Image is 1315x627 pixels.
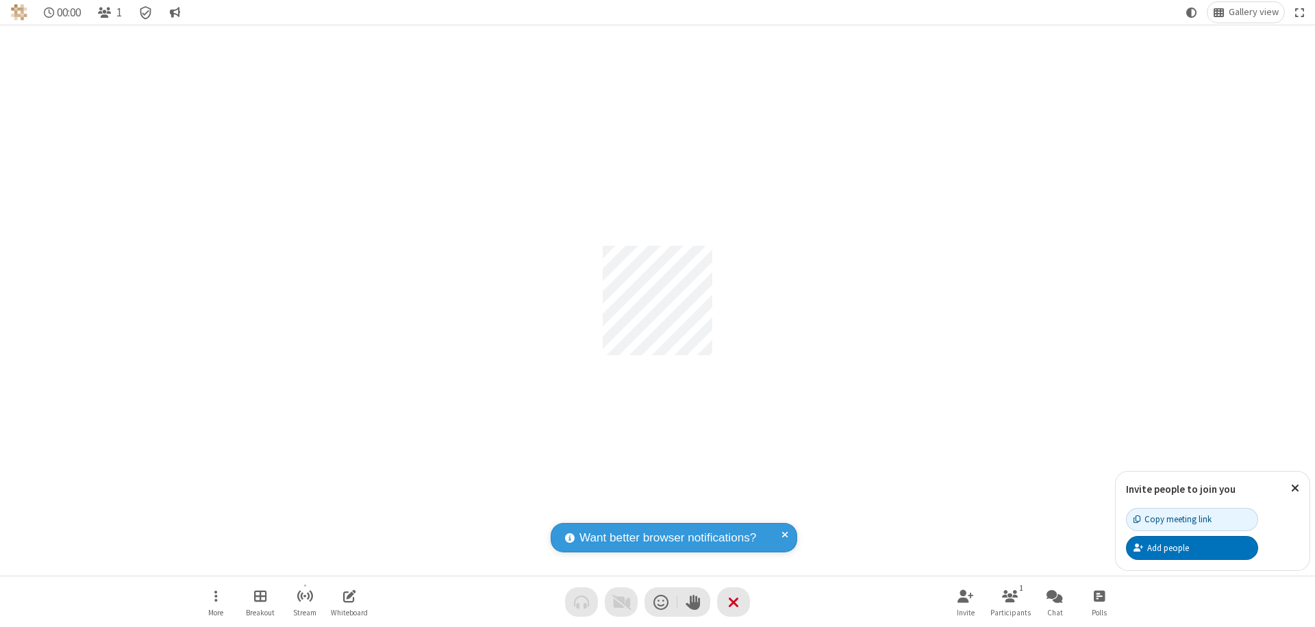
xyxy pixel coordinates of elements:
[717,587,750,617] button: End or leave meeting
[284,583,325,622] button: Start streaming
[195,583,236,622] button: Open menu
[293,609,316,617] span: Stream
[116,6,122,19] span: 1
[1126,508,1258,531] button: Copy meeting link
[565,587,598,617] button: Audio problem - check your Internet connection or call by phone
[1079,583,1120,622] button: Open poll
[246,609,275,617] span: Breakout
[92,2,127,23] button: Open participant list
[57,6,81,19] span: 00:00
[1047,609,1063,617] span: Chat
[164,2,186,23] button: Conversation
[208,609,223,617] span: More
[579,529,756,547] span: Want better browser notifications?
[1126,483,1236,496] label: Invite people to join you
[1181,2,1203,23] button: Using system theme
[1034,583,1075,622] button: Open chat
[990,583,1031,622] button: Open participant list
[1207,2,1284,23] button: Change layout
[1281,472,1310,505] button: Close popover
[1016,582,1027,594] div: 1
[331,609,368,617] span: Whiteboard
[1229,7,1279,18] span: Gallery view
[133,2,159,23] div: Meeting details Encryption enabled
[11,4,27,21] img: QA Selenium DO NOT DELETE OR CHANGE
[945,583,986,622] button: Invite participants (⌘+Shift+I)
[677,587,710,617] button: Raise hand
[38,2,87,23] div: Timer
[990,609,1031,617] span: Participants
[1290,2,1310,23] button: Fullscreen
[644,587,677,617] button: Send a reaction
[957,609,975,617] span: Invite
[329,583,370,622] button: Open shared whiteboard
[605,587,638,617] button: Video
[240,583,281,622] button: Manage Breakout Rooms
[1126,536,1258,559] button: Add people
[1092,609,1107,617] span: Polls
[1134,513,1212,526] div: Copy meeting link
